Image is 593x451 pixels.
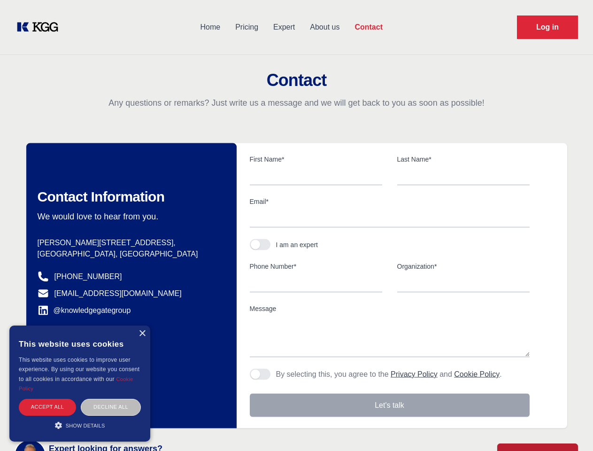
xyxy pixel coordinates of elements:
a: Pricing [228,15,266,39]
a: About us [302,15,347,39]
label: First Name* [250,155,382,164]
label: Message [250,304,530,313]
div: Decline all [81,399,141,415]
span: This website uses cookies to improve user experience. By using our website you consent to all coo... [19,357,139,382]
div: Close [139,330,146,337]
div: Accept all [19,399,76,415]
p: We would love to hear from you. [38,211,222,222]
p: Any questions or remarks? Just write us a message and we will get back to you as soon as possible! [11,97,582,109]
div: I am an expert [276,240,318,249]
a: @knowledgegategroup [38,305,131,316]
a: Expert [266,15,302,39]
a: Cookie Policy [19,376,133,391]
div: Show details [19,420,141,430]
label: Last Name* [397,155,530,164]
h2: Contact [11,71,582,90]
label: Email* [250,197,530,206]
a: Contact [347,15,390,39]
a: [PHONE_NUMBER] [54,271,122,282]
a: Home [193,15,228,39]
h2: Contact Information [38,188,222,205]
a: Privacy Policy [391,370,438,378]
a: [EMAIL_ADDRESS][DOMAIN_NAME] [54,288,182,299]
p: [PERSON_NAME][STREET_ADDRESS], [38,237,222,249]
p: By selecting this, you agree to the and . [276,369,502,380]
a: Cookie Policy [454,370,500,378]
label: Organization* [397,262,530,271]
p: [GEOGRAPHIC_DATA], [GEOGRAPHIC_DATA] [38,249,222,260]
button: Let's talk [250,394,530,417]
label: Phone Number* [250,262,382,271]
div: This website uses cookies [19,333,141,355]
a: KOL Knowledge Platform: Talk to Key External Experts (KEE) [15,20,66,35]
iframe: Chat Widget [546,406,593,451]
span: Show details [66,423,105,428]
a: Request Demo [517,16,578,39]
